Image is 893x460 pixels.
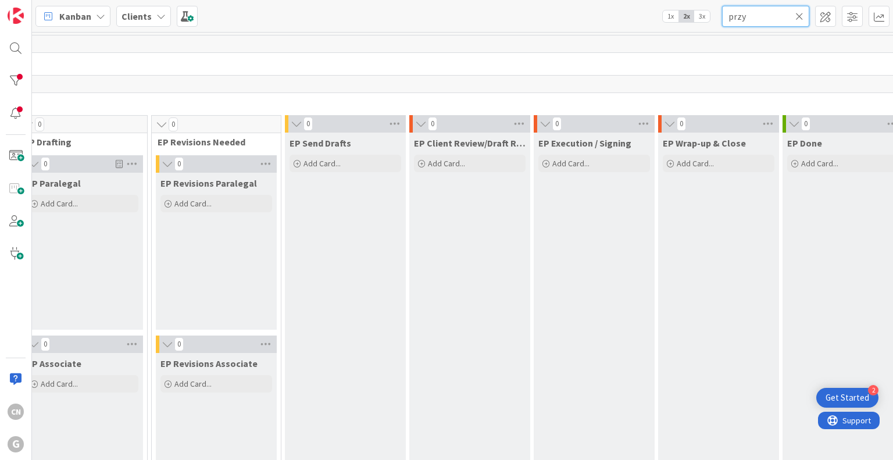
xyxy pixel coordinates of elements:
span: Add Card... [303,158,341,169]
span: 1x [663,10,678,22]
span: Add Card... [41,198,78,209]
span: Add Card... [801,158,838,169]
span: 0 [801,117,810,131]
span: 0 [428,117,437,131]
span: EP Client Review/Draft Review Meeting [414,137,526,149]
span: 2x [678,10,694,22]
span: 0 [174,157,184,171]
span: EP Revisions Associate [160,358,258,369]
span: EP Paralegal [27,177,81,189]
span: Add Card... [428,158,465,169]
span: 3x [694,10,710,22]
span: EP Send Drafts [290,137,351,149]
span: Add Card... [41,379,78,389]
span: 0 [174,337,184,351]
span: 0 [41,157,50,171]
span: Add Card... [174,198,212,209]
span: Add Card... [552,158,590,169]
div: 2 [868,385,878,395]
span: Support [24,2,53,16]
span: EP Wrap-up & Close [663,137,746,149]
b: Clients [122,10,152,22]
div: Open Get Started checklist, remaining modules: 2 [816,388,878,408]
span: 0 [35,117,44,131]
span: Add Card... [174,379,212,389]
div: CN [8,404,24,420]
span: 0 [41,337,50,351]
div: Get Started [826,392,869,404]
span: EP Revisions Paralegal [160,177,257,189]
span: EP Execution / Signing [538,137,631,149]
span: 0 [677,117,686,131]
div: G [8,436,24,452]
span: EP Revisions Needed [158,136,266,148]
span: Add Card... [677,158,714,169]
span: EP Drafting [24,136,133,148]
span: 0 [552,117,562,131]
span: 0 [303,117,313,131]
span: Kanban [59,9,91,23]
span: EP Done [787,137,822,149]
span: 0 [169,117,178,131]
span: EP Associate [27,358,81,369]
img: Visit kanbanzone.com [8,8,24,24]
input: Quick Filter... [722,6,809,27]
